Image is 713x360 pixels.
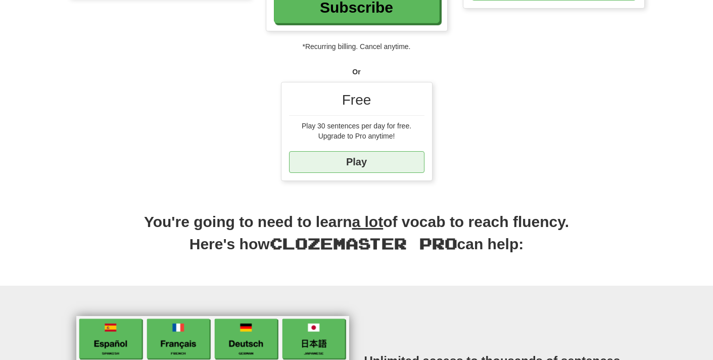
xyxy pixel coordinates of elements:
[289,90,424,116] div: Free
[289,151,424,173] a: Play
[352,68,360,76] strong: Or
[289,131,424,141] div: Upgrade to Pro anytime!
[270,234,457,252] span: Clozemaster Pro
[352,213,384,230] u: a lot
[289,121,424,131] div: Play 30 sentences per day for free.
[69,211,645,266] h2: You're going to need to learn of vocab to reach fluency. Here's how can help:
